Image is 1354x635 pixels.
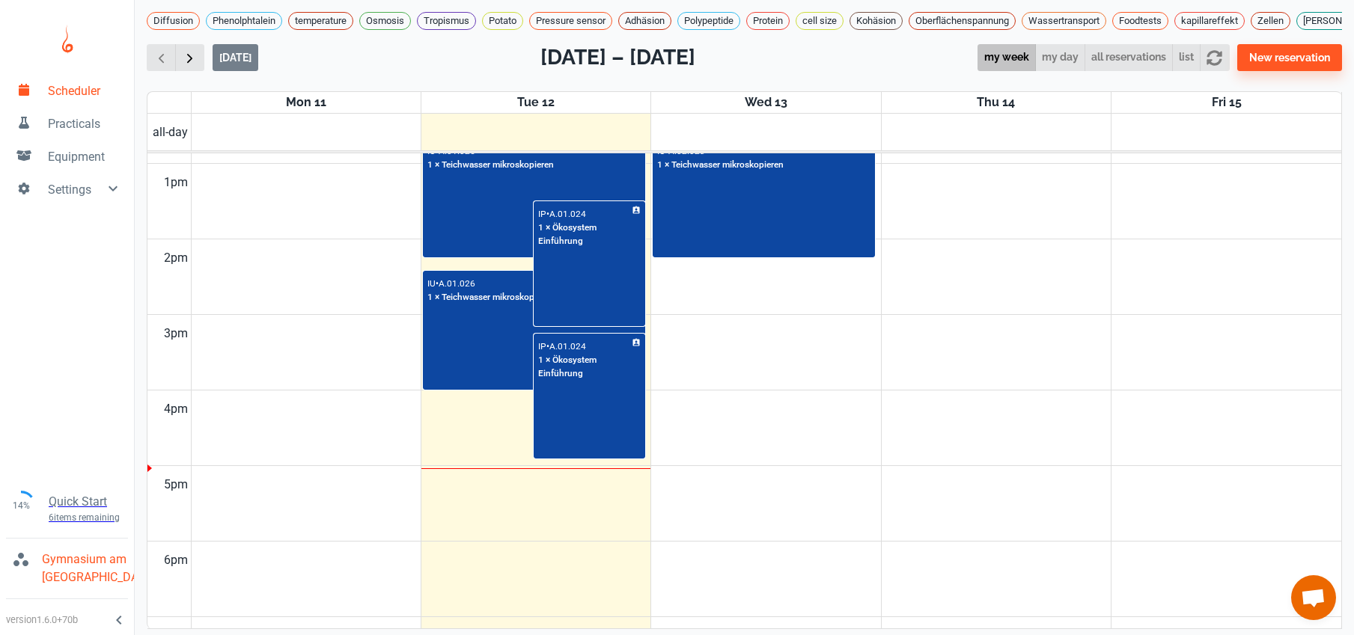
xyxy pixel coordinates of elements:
div: 1pm [161,164,191,201]
div: temperature [288,12,353,30]
span: Kohäsion [850,13,902,28]
span: Oberflächenspannung [909,13,1015,28]
span: Pressure sensor [530,13,612,28]
p: A.01.026 [439,278,475,289]
button: Previous week [147,44,176,72]
div: Oberflächenspannung [909,12,1016,30]
button: Next week [175,44,204,72]
a: August 14, 2025 [974,92,1018,113]
p: IP • [538,341,549,352]
button: New reservation [1237,44,1342,71]
div: 2pm [161,239,191,277]
p: A.01.024 [549,209,586,219]
a: August 13, 2025 [742,92,790,113]
button: my week [978,44,1036,72]
div: Polypeptide [677,12,740,30]
div: Adhäsion [618,12,671,30]
a: August 12, 2025 [514,92,558,113]
span: Polypeptide [678,13,739,28]
div: 6pm [161,542,191,579]
button: list [1172,44,1201,72]
p: 1 × Ökosystem Einführung [538,221,640,248]
span: kapillareffekt [1175,13,1244,28]
div: cell size [796,12,844,30]
span: Adhäsion [619,13,671,28]
button: [DATE] [213,44,258,71]
div: kapillareffekt [1174,12,1245,30]
a: Chat öffnen [1291,575,1336,620]
span: Wassertransport [1022,13,1106,28]
div: 3pm [161,315,191,352]
button: all reservations [1085,44,1173,72]
div: Potato [482,12,523,30]
span: cell size [796,13,843,28]
div: Protein [746,12,790,30]
p: IU • [427,278,439,289]
span: temperature [289,13,353,28]
button: my day [1035,44,1085,72]
div: 4pm [161,390,191,428]
p: A.01.024 [549,341,586,352]
div: Wassertransport [1022,12,1106,30]
span: Tropismus [418,13,475,28]
div: Foodtests [1112,12,1168,30]
p: 1 × Ökosystem Einführung [538,354,640,381]
div: Osmosis [359,12,411,30]
div: Phenolphtalein [206,12,282,30]
div: Tropismus [417,12,476,30]
p: 1 × Teichwasser mikroskopieren [427,159,554,172]
p: 1 × Teichwasser mikroskopieren [657,159,784,172]
div: 5pm [161,466,191,503]
span: Osmosis [360,13,410,28]
span: Diffusion [147,13,199,28]
div: Kohäsion [850,12,903,30]
span: all-day [150,123,191,141]
h2: [DATE] – [DATE] [540,42,695,73]
a: August 11, 2025 [283,92,329,113]
span: Phenolphtalein [207,13,281,28]
p: 1 × Teichwasser mikroskopieren [427,291,554,304]
button: refresh [1200,44,1229,72]
span: Protein [747,13,789,28]
p: IP • [538,209,549,219]
div: Diffusion [147,12,200,30]
div: Zellen [1251,12,1290,30]
span: Foodtests [1113,13,1168,28]
span: Zellen [1251,13,1290,28]
span: Potato [483,13,522,28]
a: August 15, 2025 [1209,92,1245,113]
div: Pressure sensor [529,12,612,30]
